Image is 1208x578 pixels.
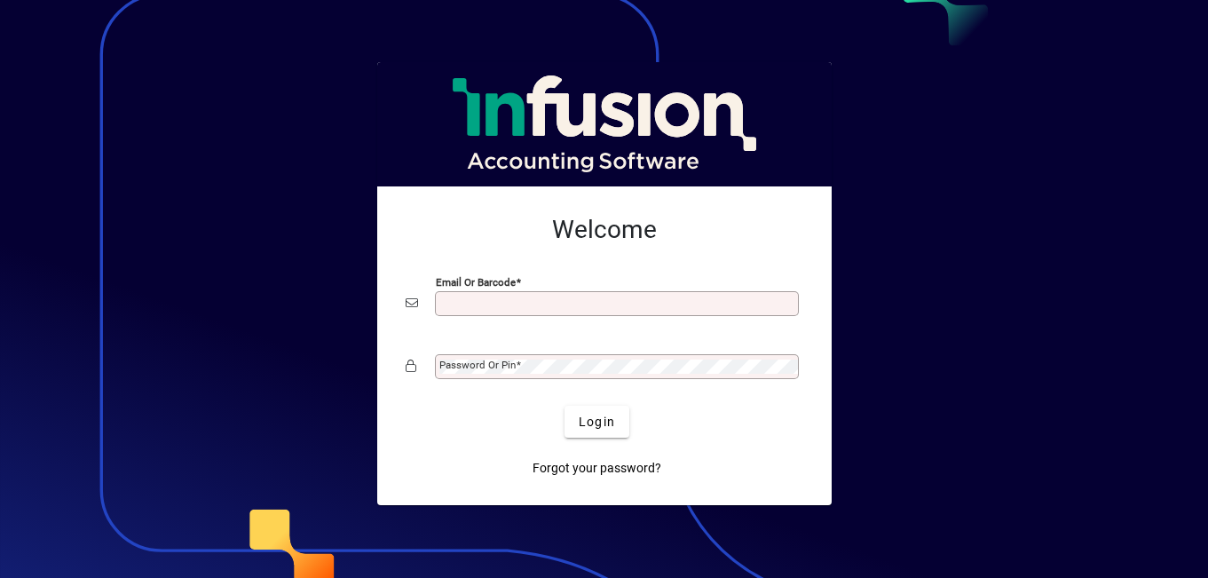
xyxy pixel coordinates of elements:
[436,276,516,289] mat-label: Email or Barcode
[579,413,615,432] span: Login
[525,452,668,484] a: Forgot your password?
[439,359,516,371] mat-label: Password or Pin
[533,459,661,478] span: Forgot your password?
[565,406,629,438] button: Login
[406,215,803,245] h2: Welcome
